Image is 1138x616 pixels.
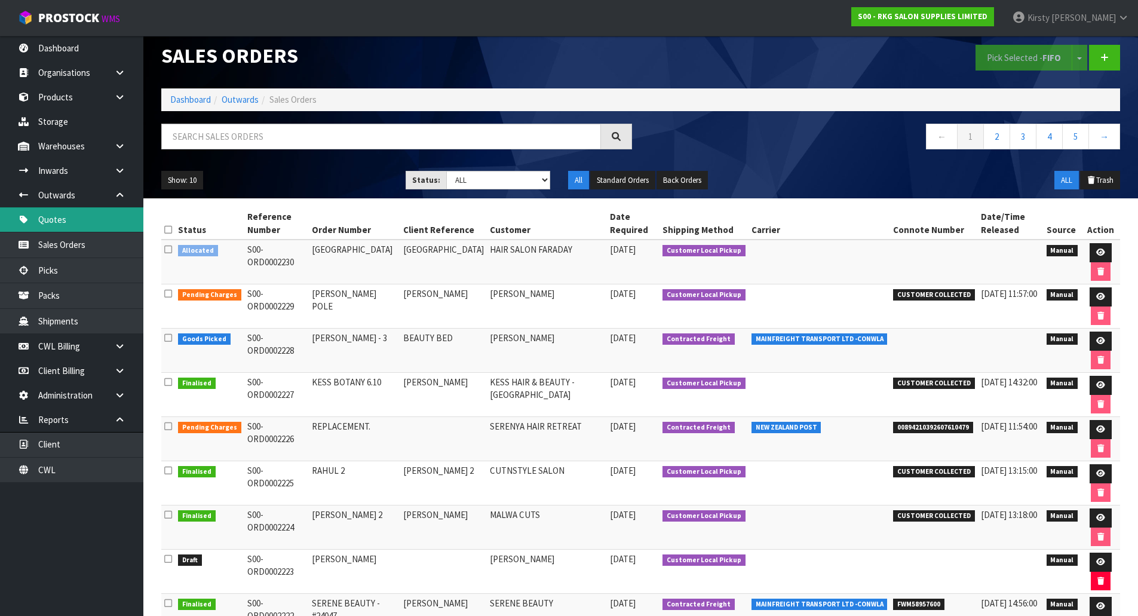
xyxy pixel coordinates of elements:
[244,373,309,417] td: S00-ORD0002227
[893,510,975,522] span: CUSTOMER COLLECTED
[657,171,708,190] button: Back Orders
[178,554,202,566] span: Draft
[222,94,259,105] a: Outwards
[610,509,636,520] span: [DATE]
[487,550,607,594] td: [PERSON_NAME]
[269,94,317,105] span: Sales Orders
[244,240,309,284] td: S00-ORD0002230
[1047,554,1078,566] span: Manual
[309,505,400,550] td: [PERSON_NAME] 2
[309,329,400,373] td: [PERSON_NAME] - 3
[244,417,309,461] td: S00-ORD0002226
[244,284,309,329] td: S00-ORD0002229
[1051,12,1116,23] span: [PERSON_NAME]
[178,289,241,301] span: Pending Charges
[102,13,120,24] small: WMS
[662,554,746,566] span: Customer Local Pickup
[893,289,975,301] span: CUSTOMER COLLECTED
[751,599,888,611] span: MAINFREIGHT TRANSPORT LTD -CONWLA
[170,94,211,105] a: Dashboard
[487,240,607,284] td: HAIR SALON FARADAY
[893,422,973,434] span: 00894210392607610479
[178,466,216,478] span: Finalised
[400,505,487,550] td: [PERSON_NAME]
[244,550,309,594] td: S00-ORD0002223
[1047,289,1078,301] span: Manual
[487,329,607,373] td: [PERSON_NAME]
[309,284,400,329] td: [PERSON_NAME] POLE
[161,171,203,190] button: Show: 10
[610,332,636,344] span: [DATE]
[662,599,735,611] span: Contracted Freight
[309,207,400,240] th: Order Number
[487,461,607,505] td: CUTNSTYLE SALON
[1088,124,1120,149] a: →
[662,333,735,345] span: Contracted Freight
[178,599,216,611] span: Finalised
[981,421,1037,432] span: [DATE] 11:54:00
[890,207,978,240] th: Connote Number
[1054,171,1079,190] button: ALL
[38,10,99,26] span: ProStock
[487,373,607,417] td: KESS HAIR & BEAUTY - [GEOGRAPHIC_DATA]
[178,333,231,345] span: Goods Picked
[400,461,487,505] td: [PERSON_NAME] 2
[610,553,636,565] span: [DATE]
[568,171,589,190] button: All
[412,175,440,185] strong: Status:
[749,207,891,240] th: Carrier
[244,329,309,373] td: S00-ORD0002228
[751,333,888,345] span: MAINFREIGHT TRANSPORT LTD -CONWLA
[607,207,660,240] th: Date Required
[981,597,1037,609] span: [DATE] 14:56:00
[1042,52,1061,63] strong: FIFO
[161,45,632,67] h1: Sales Orders
[309,417,400,461] td: REPLACEMENT.
[1036,124,1063,149] a: 4
[662,378,746,390] span: Customer Local Pickup
[662,245,746,257] span: Customer Local Pickup
[309,550,400,594] td: [PERSON_NAME]
[610,288,636,299] span: [DATE]
[660,207,749,240] th: Shipping Method
[1010,124,1036,149] a: 3
[610,244,636,255] span: [DATE]
[178,378,216,390] span: Finalised
[893,466,975,478] span: CUSTOMER COLLECTED
[1027,12,1050,23] span: Kirsty
[650,124,1121,153] nav: Page navigation
[400,284,487,329] td: [PERSON_NAME]
[309,461,400,505] td: RAHUL 2
[178,245,218,257] span: Allocated
[981,509,1037,520] span: [DATE] 13:18:00
[851,7,994,26] a: S00 - RKG SALON SUPPLIES LIMITED
[244,207,309,240] th: Reference Number
[590,171,655,190] button: Standard Orders
[487,207,607,240] th: Customer
[662,422,735,434] span: Contracted Freight
[400,207,487,240] th: Client Reference
[610,376,636,388] span: [DATE]
[858,11,987,22] strong: S00 - RKG SALON SUPPLIES LIMITED
[751,422,821,434] span: NEW ZEALAND POST
[1047,510,1078,522] span: Manual
[400,373,487,417] td: [PERSON_NAME]
[487,505,607,550] td: MALWA CUTS
[981,465,1037,476] span: [DATE] 13:15:00
[926,124,958,149] a: ←
[610,465,636,476] span: [DATE]
[1047,599,1078,611] span: Manual
[893,378,975,390] span: CUSTOMER COLLECTED
[957,124,984,149] a: 1
[1044,207,1081,240] th: Source
[983,124,1010,149] a: 2
[1047,422,1078,434] span: Manual
[175,207,244,240] th: Status
[981,376,1037,388] span: [DATE] 14:32:00
[976,45,1072,71] button: Pick Selected -FIFO
[1047,378,1078,390] span: Manual
[1081,207,1120,240] th: Action
[662,466,746,478] span: Customer Local Pickup
[662,289,746,301] span: Customer Local Pickup
[161,124,601,149] input: Search sales orders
